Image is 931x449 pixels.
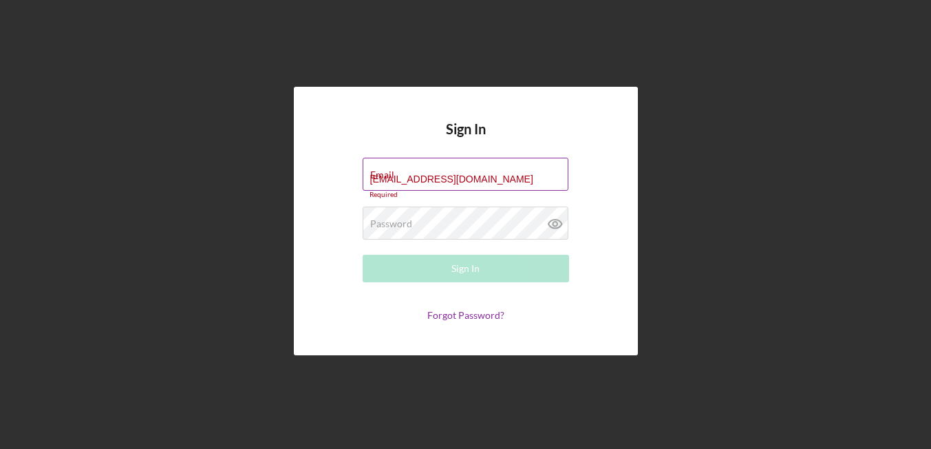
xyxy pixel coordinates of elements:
[363,191,569,199] div: Required
[363,255,569,282] button: Sign In
[427,309,504,321] a: Forgot Password?
[370,169,394,180] label: Email
[370,218,412,229] label: Password
[446,121,486,158] h4: Sign In
[451,255,480,282] div: Sign In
